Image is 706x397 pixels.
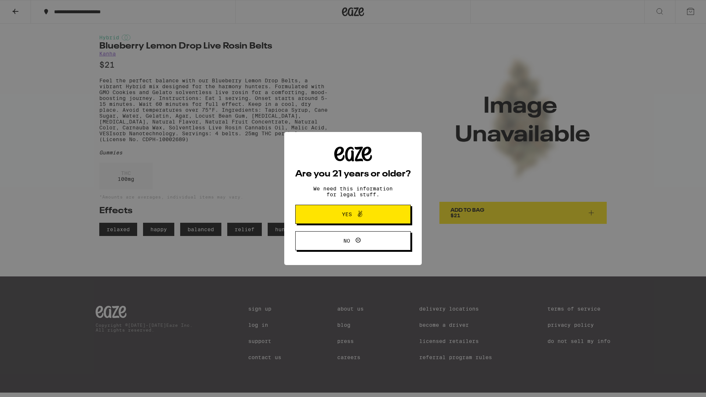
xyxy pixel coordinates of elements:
[307,186,399,197] p: We need this information for legal stuff.
[295,231,411,250] button: No
[343,238,350,243] span: No
[342,212,352,217] span: Yes
[295,205,411,224] button: Yes
[295,170,411,179] h2: Are you 21 years or older?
